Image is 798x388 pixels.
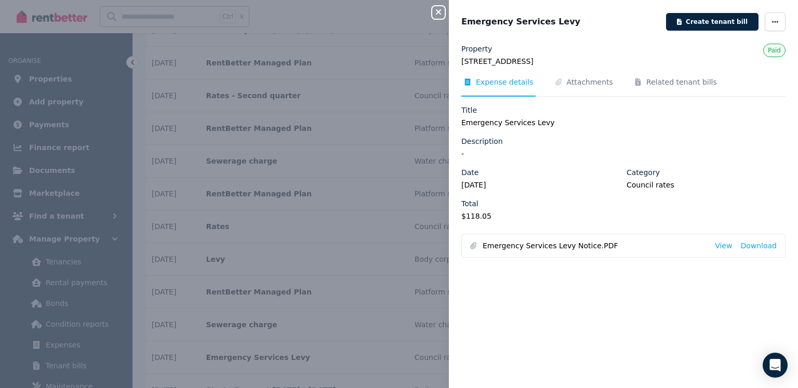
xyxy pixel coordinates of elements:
legend: $118.05 [461,211,620,221]
a: Download [740,240,777,251]
label: Category [627,167,660,178]
label: Title [461,105,477,115]
button: Create tenant bill [666,13,759,31]
label: Property [461,44,492,54]
legend: - [461,149,786,159]
span: Emergency Services Levy [461,16,580,28]
span: Emergency Services Levy Notice.PDF [483,240,707,251]
span: Paid [768,47,781,54]
div: Open Intercom Messenger [763,353,788,378]
span: Related tenant bills [646,77,717,87]
legend: [DATE] [461,180,620,190]
label: Total [461,198,478,209]
legend: [STREET_ADDRESS] [461,56,786,66]
legend: Emergency Services Levy [461,117,786,128]
label: Date [461,167,478,178]
span: Attachments [567,77,613,87]
span: Expense details [476,77,534,87]
a: View [715,240,732,251]
label: Description [461,136,503,146]
nav: Tabs [461,77,786,97]
legend: Council rates [627,180,786,190]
